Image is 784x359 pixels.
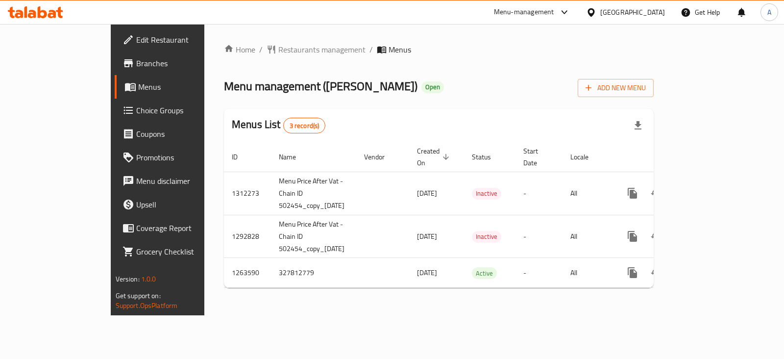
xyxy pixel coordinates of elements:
a: Menu disclaimer [115,169,242,193]
div: Menu-management [494,6,554,18]
a: Coverage Report [115,216,242,240]
td: All [563,215,613,258]
span: Branches [136,57,234,69]
h2: Menus List [232,117,325,133]
span: Vendor [364,151,397,163]
a: Promotions [115,146,242,169]
td: 1292828 [224,215,271,258]
span: Menu management ( [PERSON_NAME] ) [224,75,417,97]
div: Open [421,81,444,93]
div: Inactive [472,188,501,200]
span: Name [279,151,309,163]
span: Menus [138,81,234,93]
span: Menu disclaimer [136,175,234,187]
span: [DATE] [417,266,437,279]
table: enhanced table [224,142,723,288]
span: Add New Menu [586,82,646,94]
li: / [259,44,263,55]
span: Coupons [136,128,234,140]
td: All [563,258,613,288]
button: more [621,225,644,248]
td: - [515,258,563,288]
span: Grocery Checklist [136,246,234,257]
a: Restaurants management [267,44,366,55]
span: [DATE] [417,187,437,200]
span: Coverage Report [136,222,234,234]
span: Upsell [136,199,234,210]
li: / [369,44,373,55]
span: Version: [116,273,140,285]
div: Total records count [283,118,326,133]
a: Menus [115,75,242,99]
td: 1263590 [224,258,271,288]
button: Add New Menu [578,79,654,97]
span: [DATE] [417,230,437,243]
button: Change Status [644,261,668,284]
span: Choice Groups [136,104,234,116]
div: Active [472,267,497,279]
th: Actions [613,142,723,172]
td: All [563,172,613,215]
div: Export file [626,114,650,137]
a: Support.OpsPlatform [116,299,178,312]
span: Inactive [472,231,501,242]
td: 1312273 [224,172,271,215]
td: 327812779 [271,258,356,288]
a: Branches [115,51,242,75]
span: Open [421,83,444,91]
span: 3 record(s) [284,121,325,130]
span: Promotions [136,152,234,163]
button: Change Status [644,225,668,248]
span: Active [472,268,497,279]
span: Locale [570,151,601,163]
a: Upsell [115,193,242,216]
span: A [767,7,771,18]
td: Menu Price After Vat - Chain ID 502454_copy_[DATE] [271,215,356,258]
span: Created On [417,145,452,169]
td: - [515,215,563,258]
button: Change Status [644,181,668,205]
span: 1.0.0 [141,273,156,285]
span: Menus [389,44,411,55]
div: [GEOGRAPHIC_DATA] [600,7,665,18]
a: Edit Restaurant [115,28,242,51]
td: Menu Price After Vat - Chain ID 502454_copy_[DATE] [271,172,356,215]
div: Inactive [472,231,501,243]
button: more [621,261,644,284]
span: Edit Restaurant [136,34,234,46]
span: ID [232,151,250,163]
td: - [515,172,563,215]
a: Grocery Checklist [115,240,242,263]
a: Coupons [115,122,242,146]
span: Start Date [523,145,551,169]
span: Get support on: [116,289,161,302]
a: Choice Groups [115,99,242,122]
button: more [621,181,644,205]
span: Inactive [472,188,501,199]
span: Status [472,151,504,163]
span: Restaurants management [278,44,366,55]
nav: breadcrumb [224,44,654,55]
